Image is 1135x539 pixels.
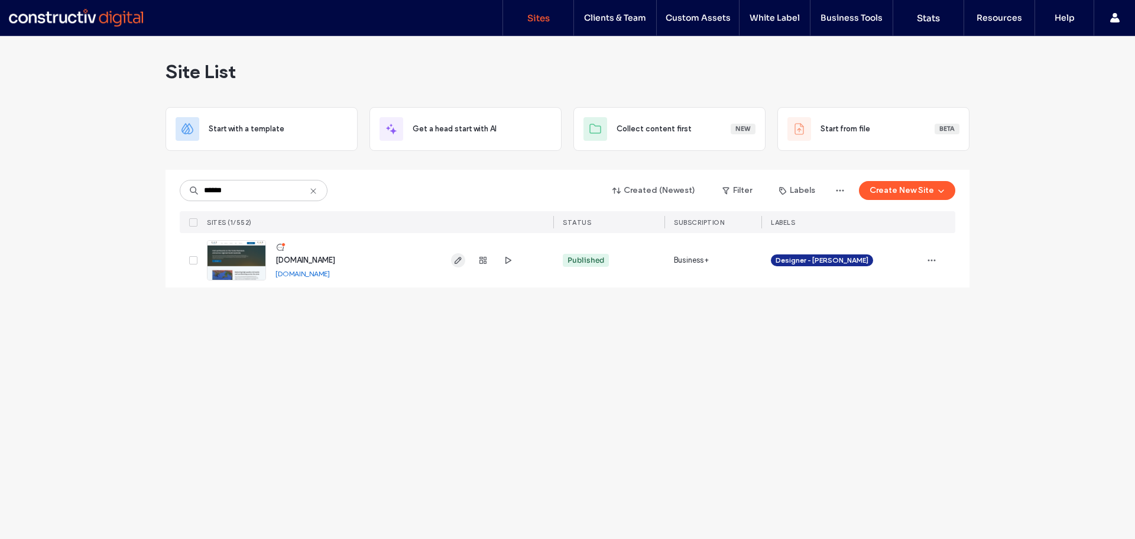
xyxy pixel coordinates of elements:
[275,269,330,278] a: [DOMAIN_NAME]
[777,107,969,151] div: Start from fileBeta
[821,123,870,135] span: Start from file
[617,123,692,135] span: Collect content first
[207,218,252,227] span: SITES (1/552)
[768,181,826,200] button: Labels
[776,255,868,266] span: Designer - [PERSON_NAME]
[413,123,497,135] span: Get a head start with AI
[666,12,731,23] label: Custom Assets
[27,8,51,19] span: Help
[711,181,764,200] button: Filter
[674,254,709,266] span: Business+
[567,255,604,266] div: Published
[275,256,335,264] span: [DOMAIN_NAME]
[917,12,940,24] label: Stats
[771,218,795,227] span: LABELS
[573,107,766,151] div: Collect content firstNew
[750,12,800,23] label: White Label
[369,107,562,151] div: Get a head start with AI
[935,124,959,134] div: Beta
[731,124,755,134] div: New
[563,218,591,227] span: STATUS
[584,12,646,23] label: Clients & Team
[1055,12,1075,23] label: Help
[602,181,706,200] button: Created (Newest)
[166,60,236,83] span: Site List
[859,181,955,200] button: Create New Site
[527,12,550,24] label: Sites
[209,123,284,135] span: Start with a template
[977,12,1022,23] label: Resources
[821,12,883,23] label: Business Tools
[275,255,335,265] a: [DOMAIN_NAME]
[166,107,358,151] div: Start with a template
[674,218,724,227] span: SUBSCRIPTION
